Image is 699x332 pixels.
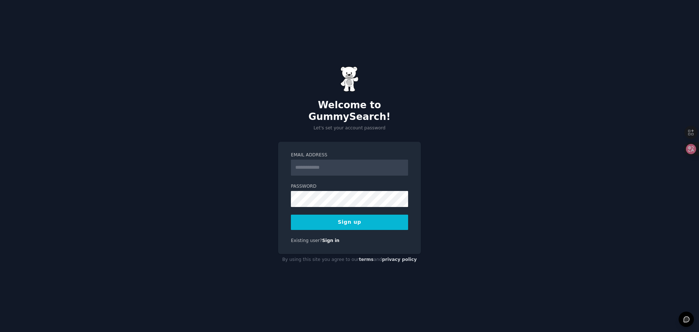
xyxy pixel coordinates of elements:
[291,183,408,190] label: Password
[291,238,322,243] span: Existing user?
[291,215,408,230] button: Sign up
[278,125,421,132] p: Let's set your account password
[291,152,408,159] label: Email Address
[382,257,417,262] a: privacy policy
[322,238,340,243] a: Sign in
[359,257,374,262] a: terms
[340,66,359,92] img: Gummy Bear
[278,254,421,266] div: By using this site you agree to our and
[278,99,421,122] h2: Welcome to GummySearch!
